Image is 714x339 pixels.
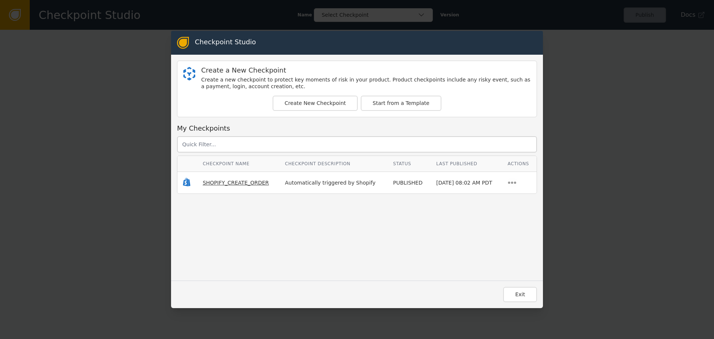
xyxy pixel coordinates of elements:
th: Status [387,156,431,172]
div: PUBLISHED [393,179,425,187]
button: Start from a Template [361,96,441,111]
th: Checkpoint Description [279,156,387,172]
input: Quick Filter... [177,136,537,153]
span: Automatically triggered by Shopify [285,180,376,186]
div: [DATE] 08:02 AM PDT [436,179,496,187]
div: My Checkpoints [177,123,537,133]
button: Exit [503,287,537,302]
th: Last Published [431,156,502,172]
th: Checkpoint Name [197,156,279,172]
button: Create New Checkpoint [273,96,358,111]
div: Create a New Checkpoint [201,67,531,74]
div: Create a new checkpoint to protect key moments of risk in your product. Product checkpoints inclu... [201,77,531,90]
div: Checkpoint Studio [195,37,256,49]
span: SHOPIFY_CREATE_ORDER [203,180,269,186]
th: Actions [502,156,537,172]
